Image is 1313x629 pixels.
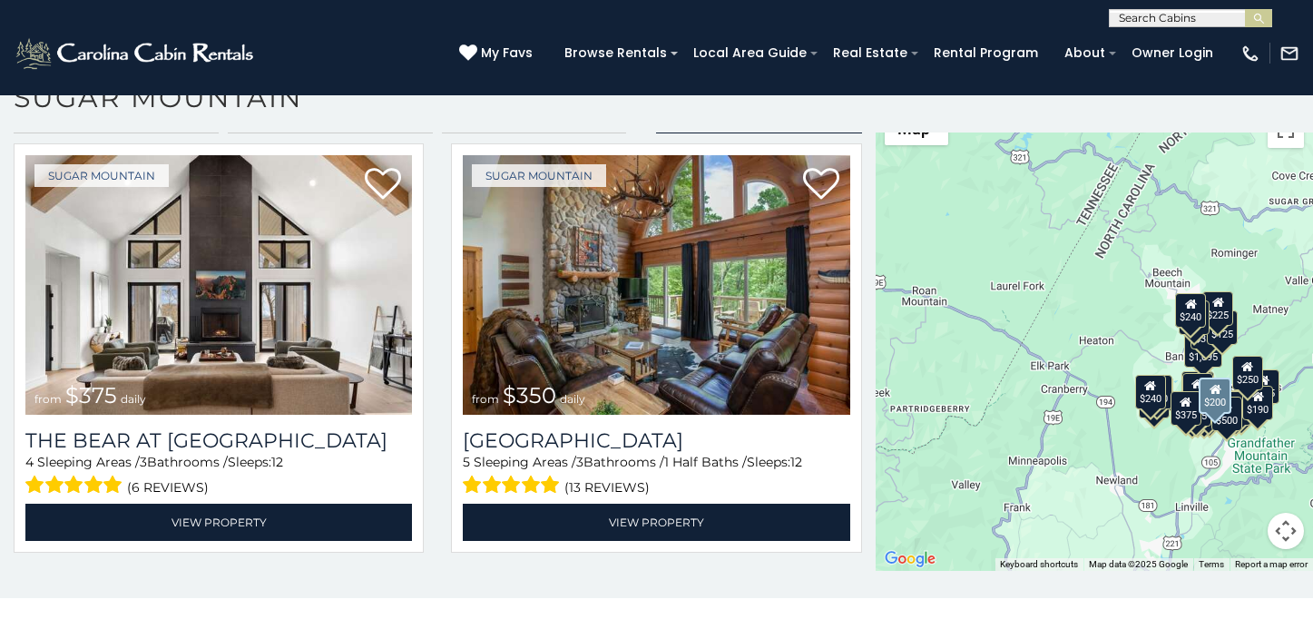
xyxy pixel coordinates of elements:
[1235,559,1308,569] a: Report a map error
[463,453,849,499] div: Sleeping Areas / Bathrooms / Sleeps:
[803,166,839,204] a: Add to favorites
[1199,378,1231,414] div: $200
[824,39,916,67] a: Real Estate
[1242,386,1273,420] div: $190
[1202,291,1233,326] div: $225
[1207,310,1238,345] div: $125
[664,454,747,470] span: 1 Half Baths /
[1199,559,1224,569] a: Terms
[555,39,676,67] a: Browse Rentals
[1089,559,1188,569] span: Map data ©2025 Google
[1055,39,1114,67] a: About
[463,155,849,415] img: Grouse Moor Lodge
[463,504,849,541] a: View Property
[25,155,412,415] a: The Bear At Sugar Mountain from $375 daily
[472,392,499,406] span: from
[880,547,940,571] a: Open this area in Google Maps (opens a new window)
[790,454,802,470] span: 12
[560,392,585,406] span: daily
[25,504,412,541] a: View Property
[503,382,556,408] span: $350
[1183,333,1221,368] div: $1,095
[481,44,533,63] span: My Favs
[127,476,209,499] span: (6 reviews)
[25,428,412,453] h3: The Bear At Sugar Mountain
[65,382,117,408] span: $375
[121,392,146,406] span: daily
[34,392,62,406] span: from
[925,39,1047,67] a: Rental Program
[14,35,259,72] img: White-1-2.png
[365,166,401,204] a: Add to favorites
[25,428,412,453] a: The Bear At [GEOGRAPHIC_DATA]
[1268,513,1304,549] button: Map camera controls
[576,454,583,470] span: 3
[463,454,470,470] span: 5
[684,39,816,67] a: Local Area Guide
[564,476,650,499] span: (13 reviews)
[140,454,147,470] span: 3
[1240,44,1260,64] img: phone-regular-white.png
[25,155,412,415] img: The Bear At Sugar Mountain
[1279,44,1299,64] img: mail-regular-white.png
[34,164,169,187] a: Sugar Mountain
[1181,371,1212,406] div: $190
[1179,300,1210,335] div: $170
[1249,369,1279,404] div: $155
[25,454,34,470] span: 4
[1220,391,1251,426] div: $195
[271,454,283,470] span: 12
[1231,356,1262,390] div: $250
[1182,373,1213,408] div: $300
[1171,391,1201,426] div: $375
[1134,375,1165,409] div: $240
[1000,558,1078,571] button: Keyboard shortcuts
[880,547,940,571] img: Google
[459,44,537,64] a: My Favs
[463,428,849,453] a: [GEOGRAPHIC_DATA]
[463,428,849,453] h3: Grouse Moor Lodge
[1122,39,1222,67] a: Owner Login
[1175,293,1206,328] div: $240
[25,453,412,499] div: Sleeping Areas / Bathrooms / Sleeps:
[472,164,606,187] a: Sugar Mountain
[463,155,849,415] a: Grouse Moor Lodge from $350 daily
